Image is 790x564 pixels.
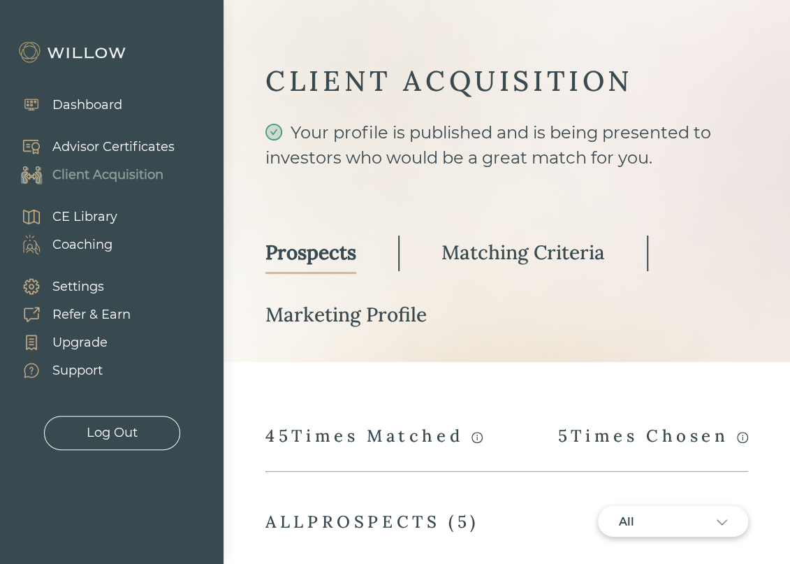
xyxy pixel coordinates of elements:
[7,133,175,161] a: Advisor Certificates
[52,166,163,185] div: Client Acquisition
[558,425,748,449] div: 5 Times Chosen
[265,425,483,449] div: 45 Times Matched
[7,231,117,259] a: Coaching
[7,328,131,356] a: Upgrade
[87,424,138,442] div: Log Out
[52,236,112,254] div: Coaching
[265,302,427,327] div: Marketing Profile
[52,277,104,296] div: Settings
[7,203,117,231] a: CE Library
[265,124,282,140] span: check-circle
[471,432,483,443] span: info-circle
[52,96,122,115] div: Dashboard
[265,233,356,274] a: Prospects
[265,511,479,533] div: ALL PROSPECTS ( 5 )
[52,333,108,352] div: Upgrade
[52,138,175,157] div: Advisor Certificates
[7,91,122,119] a: Dashboard
[737,432,748,443] span: info-circle
[7,273,131,301] a: Settings
[265,240,356,265] div: Prospects
[52,305,131,324] div: Refer & Earn
[7,301,131,328] a: Refer & Earn
[17,41,129,64] img: Willow
[265,63,748,99] div: CLIENT ACQUISITION
[265,120,748,196] div: Your profile is published and is being presented to investors who would be a great match for you.
[265,295,427,334] a: Marketing Profile
[441,233,605,274] a: Matching Criteria
[52,361,103,380] div: Support
[441,240,605,265] div: Matching Criteria
[7,161,175,189] a: Client Acquisition
[619,514,675,530] div: All
[52,208,117,226] div: CE Library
